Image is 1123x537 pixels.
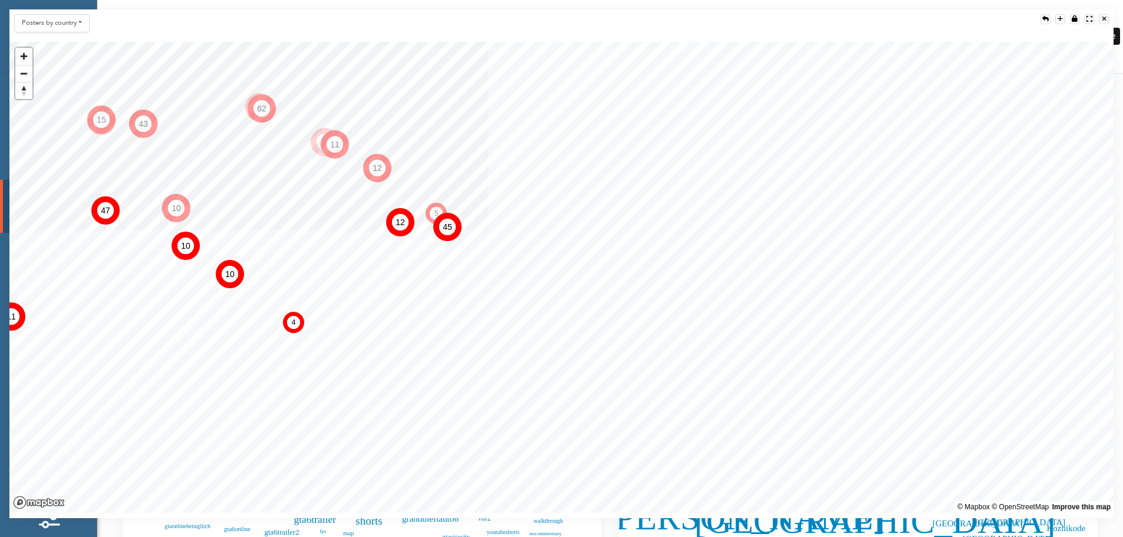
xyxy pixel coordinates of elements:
a: Map feedback [1052,503,1111,511]
button: Posters by country [14,14,90,32]
text: 11 [6,312,16,321]
div: Clone [1055,14,1065,24]
div: Reset [1040,14,1050,24]
text: 12 [396,218,405,227]
text: [GEOGRAPHIC_DATA] [975,518,1065,527]
text: shorts [355,515,382,527]
text: grandtheftauto6 [402,513,459,523]
a: Mapbox [957,503,990,511]
text: 4 [292,318,296,327]
text: memes [507,512,525,519]
button: Zoom out [15,65,32,82]
text: [GEOGRAPHIC_DATA] [933,519,1023,528]
text: nocommentary [529,531,562,536]
text: gta6trailer [294,513,336,525]
text: gta6online [224,526,251,532]
text: gtaonlineheistglitch [164,523,210,529]
a: OpenStreetMap [992,503,1049,511]
canvas: Map [9,42,1114,513]
a: Mapbox logo [13,496,65,509]
text: rdr2 [479,514,490,522]
button: Reset bearing to north [15,82,32,99]
div: Lock [1070,14,1080,24]
div: Expand [1084,14,1094,24]
text: youtubeshorts [487,529,519,535]
text: grandtheftautovi [225,509,281,518]
button: Zoom in [15,48,32,65]
text: 10 [181,241,190,251]
text: Kozhikode [1046,523,1085,533]
text: map [343,530,354,536]
text: 10 [225,269,235,279]
text: fps [320,528,327,534]
text: 45 [443,222,452,232]
text: gta6trailer2 [264,528,299,536]
text: 47 [101,206,110,215]
text: walkthrough [533,518,563,524]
